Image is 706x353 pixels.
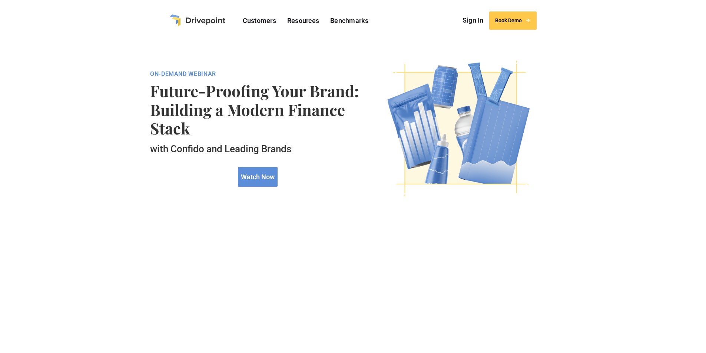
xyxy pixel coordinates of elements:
[495,17,522,24] div: Book Demo
[239,15,280,26] a: Customers
[327,15,372,26] a: Benchmarks
[150,143,366,155] h5: with Confido and Leading Brands
[150,70,366,78] div: On-Demand webinar
[284,15,323,26] a: Resources
[489,11,537,30] a: Book Demo
[170,14,225,27] a: home
[150,81,366,137] strong: Future-Proofing Your Brand: Building a Modern Finance Stack
[459,15,487,26] a: Sign In
[238,167,278,187] a: Watch Now
[384,51,539,206] img: consumer brand graphic representing CPG and products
